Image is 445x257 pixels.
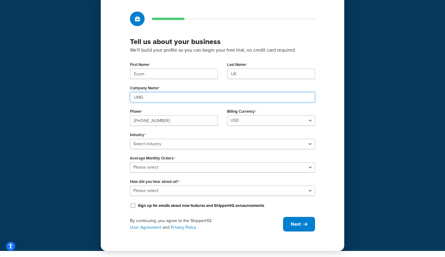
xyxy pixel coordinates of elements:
label: Phone [130,109,142,114]
label: Company Name [130,86,160,91]
label: First Name [130,62,150,67]
p: We'll build your profile so you can begin your free trial, no credit card required [130,46,315,54]
button: Next [283,217,315,231]
label: Billing Currency [227,109,256,114]
a: Privacy Policy [171,224,196,231]
a: User Agreement [130,224,161,231]
h3: Tell us about your business [130,37,315,46]
span: Next [291,221,301,228]
label: Last Name [227,62,247,67]
label: Industry [130,132,146,137]
label: Sign up for emails about new features and ShipperHQ announcements [138,203,264,208]
label: Average Monthly Orders [130,156,175,161]
div: By continuing, you agree to the ShipperHQ and [130,218,283,231]
label: How did you hear about us? [130,179,180,184]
